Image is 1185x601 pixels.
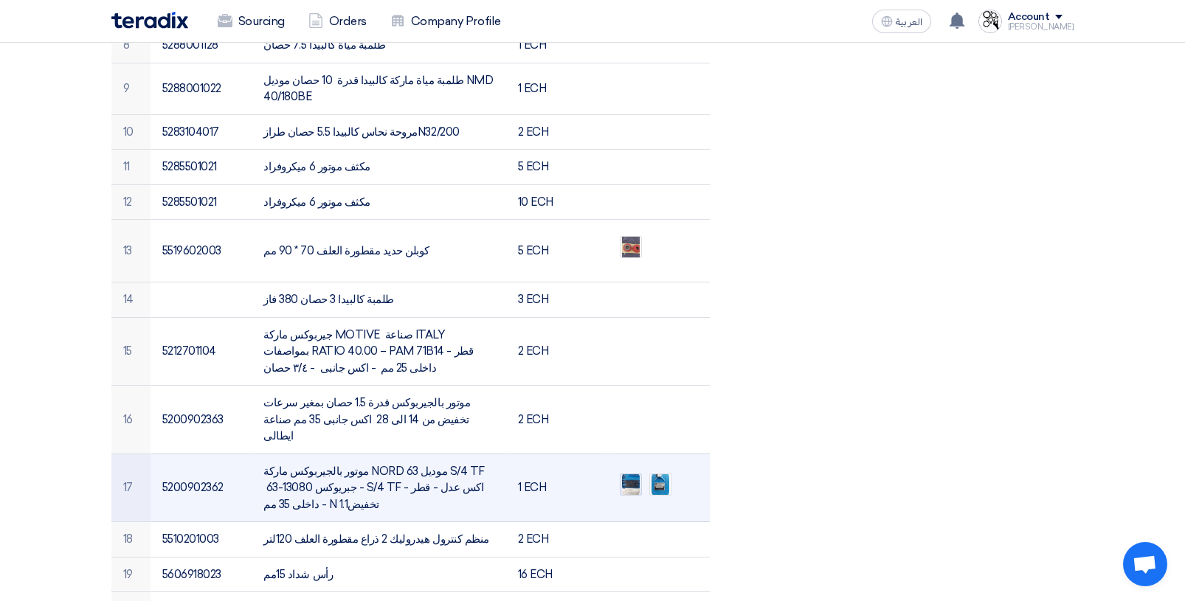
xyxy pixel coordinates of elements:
td: 1 ECH [506,454,608,522]
td: 11 [111,150,151,185]
td: 5288001022 [151,63,252,114]
td: 16 ECH [506,557,608,592]
td: منظم كنترول هيدروليك 2 ذراع مقطورة العلف 120لتر [252,522,506,557]
td: 5510201003 [151,522,252,557]
td: 2 ECH [506,386,608,454]
td: طلمبة مياة ماركة كالبيدا قدرة 10 حصان موديل NMD 40/180BE [252,63,506,114]
td: موتور بالجيربوكس قدرة 1.5 حصان بمغير سرعات تخفيض من 14 الى 28 اكس جانبى 35 مم صناعة ايطالى [252,386,506,454]
td: طلمبة كالبيدا 3 حصان 380 فاز [252,282,506,318]
td: مكثف موتور 6 ميكروفراد [252,150,506,185]
td: موتور بالجيربوكس ماركة NORD موديل 63 S/4 TF جبريوكس 13080-63 - S/4 TF - اكس عدل - قطر داخلى 35 مم... [252,454,506,522]
td: جيربوكس ماركة MOTIVE صناعة ITALY بمواصفات RATIO 40.00 – PAM 71B14 - قطر داخلى 25 مم - اكس جانبى -... [252,317,506,386]
td: 1 ECH [506,28,608,63]
a: Company Profile [379,5,513,38]
img: Teradix logo [111,12,188,29]
a: Orders [297,5,379,38]
td: 5200902362 [151,454,252,522]
td: 5519602003 [151,220,252,282]
td: 18 [111,522,151,557]
td: 14 [111,282,151,318]
td: 5288001128 [151,28,252,63]
td: 8 [111,28,151,63]
td: مروحة نحاس كالبيدا 5.5 حصان طرازN32/200 [252,114,506,150]
div: [PERSON_NAME] [1008,23,1074,31]
td: 5283104017 [151,114,252,150]
td: 2 ECH [506,317,608,386]
td: 5212701104 [151,317,252,386]
div: Account [1008,11,1050,24]
a: Sourcing [206,5,297,38]
td: 17 [111,454,151,522]
img: intergear_Trade_logo_1756409606822.jpg [978,10,1002,33]
td: 13 [111,220,151,282]
td: 19 [111,557,151,592]
td: 12 [111,184,151,220]
td: 10 [111,114,151,150]
td: 10 ECH [506,184,608,220]
span: العربية [896,17,922,27]
img: WhatsApp_Image__at__PM_1756640617173.jpeg [621,226,641,268]
td: 1 ECH [506,63,608,114]
td: طلمبة مياة كالبيدا 7.5 حصان [252,28,506,63]
td: 5606918023 [151,557,252,592]
td: 3 ECH [506,282,608,318]
img: WhatsApp_Image__at__PM_1756641067376.jpeg [621,471,641,498]
a: Open chat [1123,542,1167,586]
td: مكثف موتور 6 ميكروفراد [252,184,506,220]
td: 2 ECH [506,114,608,150]
td: 5285501021 [151,184,252,220]
button: العربية [872,10,931,33]
td: 5200902363 [151,386,252,454]
td: رأس شداد 15مم [252,557,506,592]
td: 9 [111,63,151,114]
td: 5 ECH [506,150,608,185]
td: 15 [111,317,151,386]
td: 5 ECH [506,220,608,282]
td: 2 ECH [506,522,608,557]
td: كوبلن حديد مقطورة العلف 70 * 90 مم [252,220,506,282]
td: 5285501021 [151,150,252,185]
td: 16 [111,386,151,454]
img: WhatsApp_Image__at__PM_1756641067327.jpeg [650,471,671,498]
